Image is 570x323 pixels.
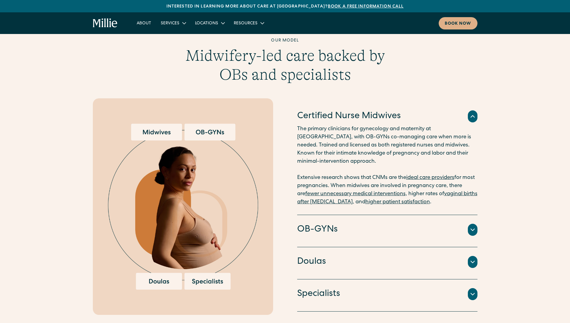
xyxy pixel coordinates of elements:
[161,20,179,27] div: Services
[297,256,326,268] h4: Doulas
[132,18,156,28] a: About
[170,46,401,84] h3: Midwifery-led care backed by OBs and specialists
[170,38,401,44] div: Our model
[445,21,471,27] div: Book now
[365,199,430,205] a: higher patient satisfaction
[406,175,454,180] a: ideal care providers
[229,18,268,28] div: Resources
[297,110,401,123] h4: Certified Nurse Midwives
[195,20,218,27] div: Locations
[328,5,404,9] a: Book a free information call
[305,191,406,197] a: fewer unnecessary medical interventions
[297,288,340,300] h4: Specialists
[297,223,338,236] h4: OB-GYNs
[190,18,229,28] div: Locations
[156,18,190,28] div: Services
[297,125,477,206] p: The primary clinicians for gynecology and maternity at [GEOGRAPHIC_DATA], with OB-GYNs co-managin...
[108,124,258,290] img: Pregnant woman surrounded by options for maternity care providers, including midwives, OB-GYNs, d...
[439,17,477,29] a: Book now
[93,18,118,28] a: home
[234,20,258,27] div: Resources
